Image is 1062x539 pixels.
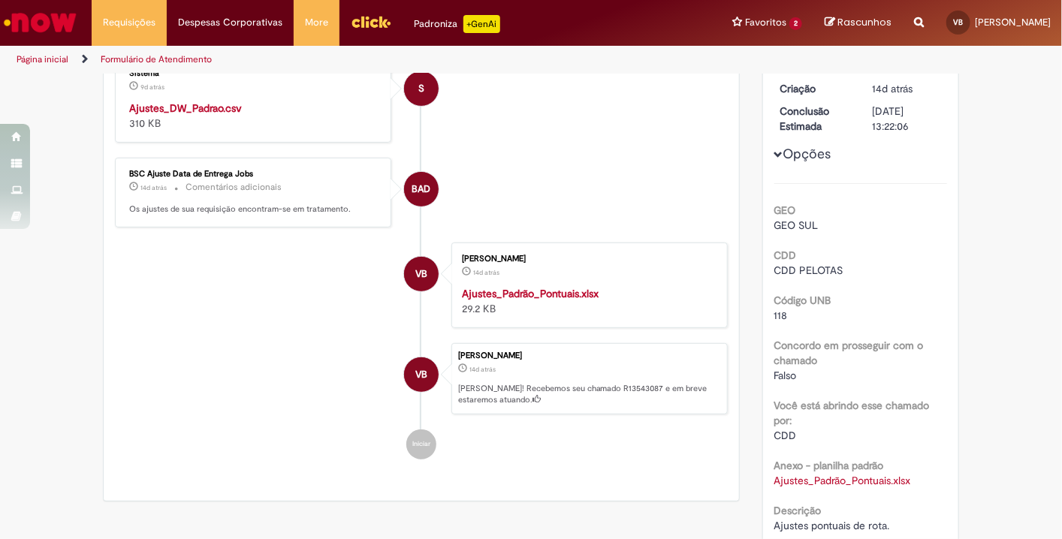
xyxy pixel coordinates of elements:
span: BAD [412,171,430,207]
div: 17/09/2025 11:22:03 [872,81,942,96]
time: 17/09/2025 12:15:07 [140,183,167,192]
div: Vitoria Ribeiro Borgelt [404,257,439,291]
b: Código UNB [774,294,831,307]
img: ServiceNow [2,8,79,38]
span: S [418,71,424,107]
div: [DATE] 13:22:06 [872,104,942,134]
li: Vitoria Ribeiro Borgelt [115,343,728,415]
ul: Trilhas de página [11,46,697,74]
a: Ajustes_DW_Padrao.csv [129,101,242,115]
a: Rascunhos [825,16,892,30]
span: Rascunhos [837,15,892,29]
span: VB [415,357,427,393]
span: 9d atrás [140,83,164,92]
span: 14d atrás [872,82,913,95]
img: click_logo_yellow_360x200.png [351,11,391,33]
div: BSC Ajuste Data de Entrega Jobs [404,172,439,206]
time: 17/09/2025 11:21:52 [473,268,499,277]
p: Os ajustes de sua requisição encontram-se em tratamento. [129,203,379,215]
dt: Criação [769,81,861,96]
span: 14d atrás [473,268,499,277]
span: More [305,15,328,30]
span: Falso [774,369,797,382]
b: Descrição [774,504,822,517]
b: GEO [774,203,796,217]
p: [PERSON_NAME]! Recebemos seu chamado R13543087 e em breve estaremos atuando. [458,383,720,406]
span: Despesas Corporativas [178,15,282,30]
div: Vitoria Ribeiro Borgelt [404,357,439,392]
span: 14d atrás [469,365,496,374]
a: Formulário de Atendimento [101,53,212,65]
b: CDD [774,248,797,262]
div: Sistema [129,69,379,78]
time: 17/09/2025 11:22:03 [469,365,496,374]
p: +GenAi [463,15,500,33]
div: Sistema [404,71,439,106]
div: Padroniza [414,15,500,33]
span: CDD [774,429,797,442]
span: 2 [789,17,802,30]
span: VB [415,256,427,292]
a: Download de Ajustes_Padrão_Pontuais.xlsx [774,474,911,487]
span: [PERSON_NAME] [975,16,1051,29]
span: VB [954,17,964,27]
b: Você está abrindo esse chamado por: [774,399,930,427]
a: Ajustes_Padrão_Pontuais.xlsx [462,287,599,300]
div: [PERSON_NAME] [462,254,712,263]
span: Requisições [103,15,155,30]
time: 17/09/2025 11:22:03 [872,82,913,95]
div: BSC Ajuste Data de Entrega Jobs [129,170,379,179]
b: Anexo - planilha padrão [774,459,884,472]
div: [PERSON_NAME] [458,351,720,360]
small: Comentários adicionais [186,181,282,194]
div: 310 KB [129,101,379,131]
b: Concordo em prosseguir com o chamado [774,339,924,367]
a: Página inicial [17,53,68,65]
dt: Conclusão Estimada [769,104,861,134]
span: 14d atrás [140,183,167,192]
div: 29.2 KB [462,286,712,316]
span: Ajustes pontuais de rota. [774,519,890,532]
span: GEO SUL [774,218,819,232]
time: 22/09/2025 11:05:55 [140,83,164,92]
ul: Histórico de tíquete [115,42,728,474]
span: CDD PELOTAS [774,263,843,277]
span: 118 [774,309,788,322]
span: Favoritos [745,15,786,30]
